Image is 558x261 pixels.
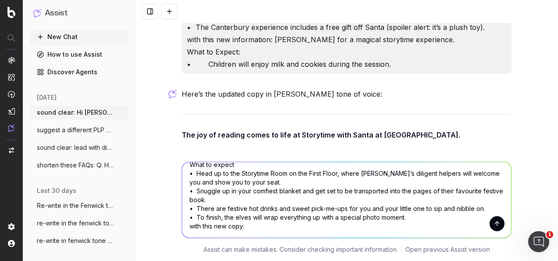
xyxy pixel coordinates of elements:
button: Re-write in the Fenwick tone of voice: [30,199,128,213]
a: Open previous Assist version [405,245,490,254]
span: last 30 days [37,186,76,195]
img: Intelligence [8,73,15,81]
span: 1 [546,231,553,238]
span: [DATE] [37,93,57,102]
img: Activation [8,91,15,98]
span: sound clear: Hi [PERSON_NAME], would it be poss [37,108,114,117]
span: suggest a different PLP name for 'gifts [37,126,114,134]
img: Botify assist logo [168,90,177,98]
span: shorten these FAQs: Q: How long is the e [37,161,114,170]
img: My account [8,240,15,247]
strong: The joy of reading comes to life at Storytime with Santa at [GEOGRAPHIC_DATA]. [182,130,460,139]
img: Assist [33,9,41,17]
span: re-write in the fenwick tone of voice: [37,219,114,228]
button: Assist [33,7,125,19]
textarea: update this copy: Main Copy: The joy of reading comes to life at Storytime with Santa at [GEOGRAP... [182,162,511,238]
img: Switch project [9,147,14,153]
p: Here’s the updated copy in [PERSON_NAME] tone of voice: [182,88,511,100]
button: New Chat [30,30,128,44]
a: Discover Agents [30,65,128,79]
span: sound clear: lead with discount offer me [37,143,114,152]
p: Assist can make mistakes. Consider checking important information. [204,245,398,254]
button: suggest a different PLP name for 'gifts [30,123,128,137]
button: re-write in the fenwick tone of voice: [30,216,128,230]
a: How to use Assist [30,47,128,62]
span: Re-write in the Fenwick tone of voice: [37,201,114,210]
img: Studio [8,108,15,115]
button: re-write in fenwick tone of voice: [PERSON_NAME] [30,234,128,248]
button: sound clear: lead with discount offer me [30,141,128,155]
span: re-write in fenwick tone of voice: [PERSON_NAME] [37,236,114,245]
img: Analytics [8,57,15,64]
img: Setting [8,223,15,230]
button: shorten these FAQs: Q: How long is the e [30,158,128,172]
img: Botify logo [7,7,15,18]
iframe: Intercom live chat [528,231,549,252]
h1: Assist [45,7,68,19]
img: Assist [8,124,15,132]
button: sound clear: Hi [PERSON_NAME], would it be poss [30,105,128,120]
